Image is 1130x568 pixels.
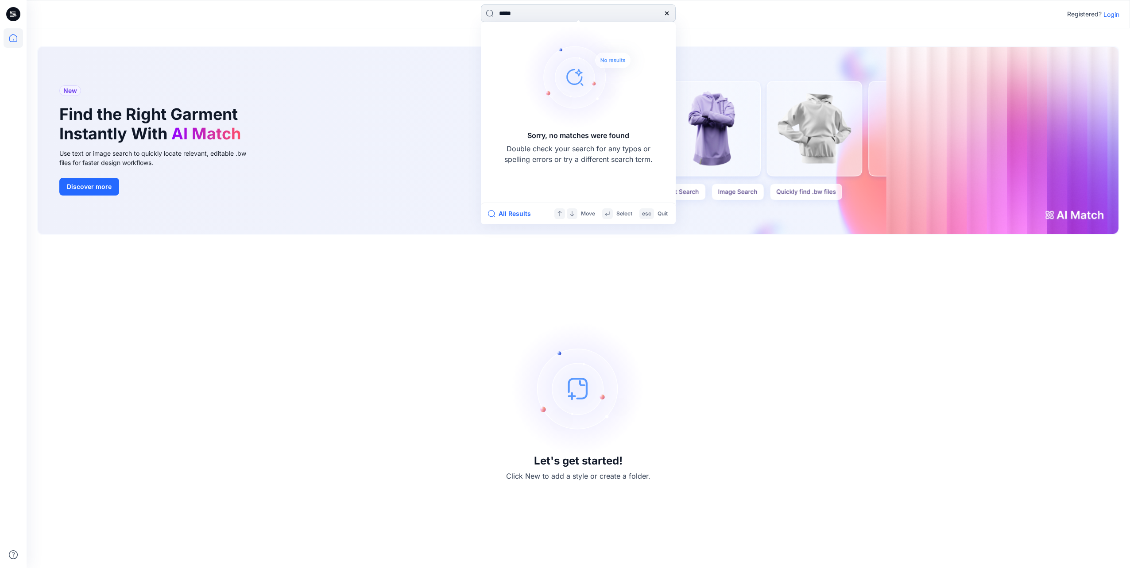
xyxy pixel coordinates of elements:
h5: Sorry, no matches were found [527,130,629,141]
p: Move [581,209,595,219]
p: Select [616,209,632,219]
h1: Find the Right Garment Instantly With [59,105,245,143]
p: Double check your search for any typos or spelling errors or try a different search term. [503,143,654,165]
p: esc [642,209,651,219]
h3: Let's get started! [534,455,623,467]
div: Use text or image search to quickly locate relevant, editable .bw files for faster design workflows. [59,149,259,167]
p: Quit [658,209,668,219]
button: Discover more [59,178,119,196]
span: New [63,85,77,96]
p: Click New to add a style or create a folder. [506,471,650,481]
img: empty-state-image.svg [512,322,645,455]
span: AI Match [171,124,241,143]
p: Login [1103,10,1119,19]
p: Registered? [1067,9,1102,19]
img: Sorry, no matches were found [523,24,647,130]
button: All Results [488,208,537,219]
